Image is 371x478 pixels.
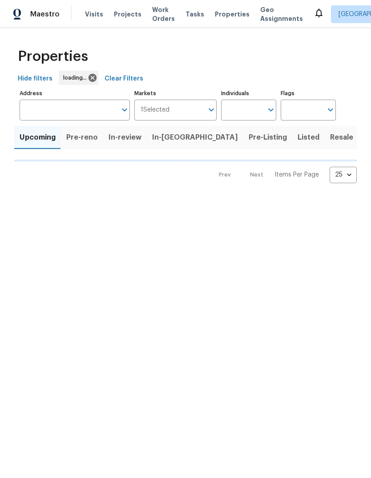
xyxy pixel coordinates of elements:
[20,131,56,144] span: Upcoming
[210,167,357,183] nav: Pagination Navigation
[85,10,103,19] span: Visits
[185,11,204,17] span: Tasks
[59,71,98,85] div: loading...
[330,131,353,144] span: Resale
[260,5,303,23] span: Geo Assignments
[141,106,169,114] span: 1 Selected
[265,104,277,116] button: Open
[118,104,131,116] button: Open
[114,10,141,19] span: Projects
[30,10,60,19] span: Maestro
[134,91,217,96] label: Markets
[205,104,218,116] button: Open
[152,131,238,144] span: In-[GEOGRAPHIC_DATA]
[14,71,56,87] button: Hide filters
[298,131,319,144] span: Listed
[109,131,141,144] span: In-review
[281,91,336,96] label: Flags
[324,104,337,116] button: Open
[215,10,250,19] span: Properties
[105,73,143,84] span: Clear Filters
[249,131,287,144] span: Pre-Listing
[274,170,319,179] p: Items Per Page
[20,91,130,96] label: Address
[152,5,175,23] span: Work Orders
[18,52,88,61] span: Properties
[18,73,52,84] span: Hide filters
[66,131,98,144] span: Pre-reno
[63,73,90,82] span: loading...
[330,163,357,186] div: 25
[101,71,147,87] button: Clear Filters
[221,91,276,96] label: Individuals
